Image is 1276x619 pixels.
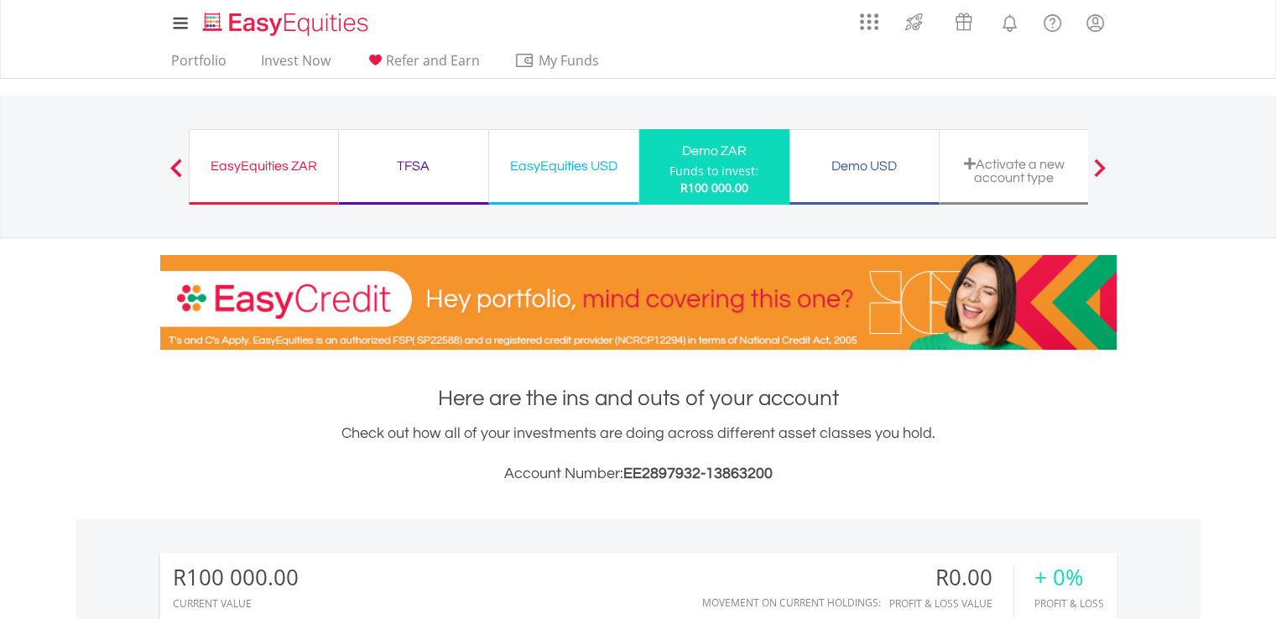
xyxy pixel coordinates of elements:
[200,10,375,38] img: EasyEquities_Logo.png
[900,8,928,35] img: thrive-v2.svg
[499,154,628,178] div: EasyEquities USD
[173,565,299,590] div: R100 000.00
[1034,598,1104,609] div: Profit & Loss
[889,565,1013,590] div: R0.00
[1031,4,1074,38] a: FAQ's and Support
[950,8,977,35] img: vouchers-v2.svg
[160,462,1117,486] h3: Account Number:
[950,157,1079,185] div: Activate a new account type
[514,49,624,71] span: My Funds
[160,255,1117,350] img: EasyCredit Promotion Banner
[849,4,889,31] a: AppsGrid
[988,4,1031,38] a: Notifications
[889,598,1013,609] div: Profit & Loss Value
[1034,565,1104,590] div: + 0%
[160,422,1117,486] div: Check out how all of your investments are doing across different asset classes you hold.
[1074,4,1117,41] a: My Profile
[669,163,758,179] div: Funds to invest:
[173,598,299,609] div: CURRENT VALUE
[939,4,988,35] a: Vouchers
[860,13,878,31] img: grid-menu-icon.svg
[254,52,337,78] a: Invest Now
[200,154,328,178] div: EasyEquities ZAR
[623,466,773,481] span: EE2897932-13863200
[358,52,487,78] a: Refer and Earn
[160,383,1117,414] h1: Here are the ins and outs of your account
[196,4,375,38] a: Home page
[649,139,779,163] div: Demo ZAR
[680,179,748,195] span: R100 000.00
[386,51,480,70] span: Refer and Earn
[349,154,478,178] div: TFSA
[702,597,881,608] div: Movement on Current Holdings:
[164,52,233,78] a: Portfolio
[799,154,929,178] div: Demo USD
